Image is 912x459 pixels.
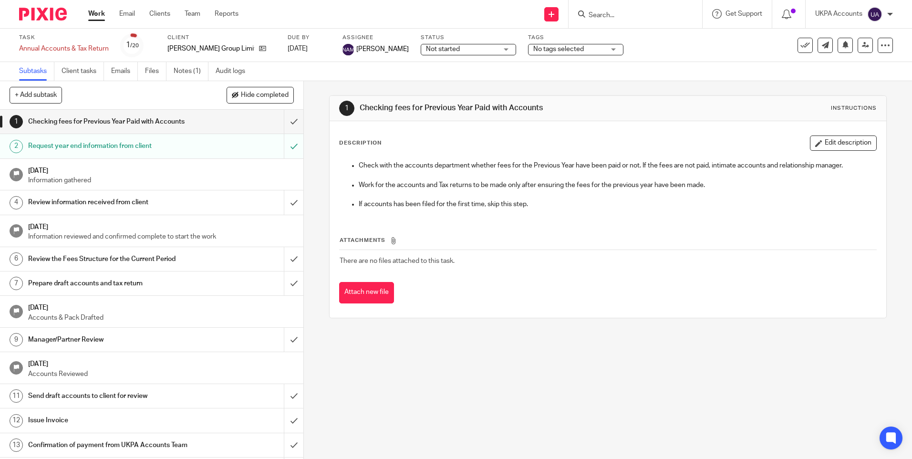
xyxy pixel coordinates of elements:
span: There are no files attached to this task. [340,258,455,264]
p: If accounts has been filed for the first time, skip this step. [359,199,876,209]
div: 7 [10,277,23,290]
div: 9 [10,333,23,346]
img: svg%3E [867,7,882,22]
p: UKPA Accounts [815,9,862,19]
label: Due by [288,34,331,42]
a: Clients [149,9,170,19]
input: Search [588,11,674,20]
span: [PERSON_NAME] [356,44,409,54]
label: Assignee [342,34,409,42]
div: 13 [10,438,23,452]
button: Attach new file [339,282,394,303]
a: Audit logs [216,62,252,81]
div: 12 [10,414,23,428]
label: Status [421,34,516,42]
div: Annual Accounts &amp; Tax Return [19,44,109,53]
h1: Review information received from client [28,195,192,209]
h1: Checking fees for Previous Year Paid with Accounts [360,103,628,113]
div: 6 [10,252,23,266]
button: + Add subtask [10,87,62,103]
a: Notes (1) [174,62,208,81]
label: Tags [528,34,623,42]
p: Work for the accounts and Tax returns to be made only after ensuring the fees for the previous ye... [359,180,876,190]
h1: Confirmation of payment from UKPA Accounts Team [28,438,192,452]
span: Get Support [725,10,762,17]
label: Client [167,34,276,42]
div: 4 [10,196,23,209]
span: [DATE] [288,45,308,52]
a: Work [88,9,105,19]
h1: Prepare draft accounts and tax return [28,276,192,291]
a: Team [185,9,200,19]
span: Not started [426,46,460,52]
div: 1 [339,101,354,116]
h1: Request year end information from client [28,139,192,153]
div: 1 [10,115,23,128]
h1: [DATE] [28,301,294,313]
span: Hide completed [241,92,289,99]
label: Task [19,34,109,42]
div: 11 [10,389,23,403]
img: Pixie [19,8,67,21]
h1: Send draft accounts to client for review [28,389,192,403]
span: Attachments [340,238,385,243]
h1: [DATE] [28,220,294,232]
div: Annual Accounts & Tax Return [19,44,109,53]
p: Description [339,139,382,147]
a: Emails [111,62,138,81]
p: Accounts Reviewed [28,369,294,379]
p: Information reviewed and confirmed complete to start the work [28,232,294,241]
img: svg%3E [342,44,354,55]
h1: Manager/Partner Review [28,333,192,347]
a: Email [119,9,135,19]
div: 2 [10,140,23,153]
div: Instructions [831,104,877,112]
button: Edit description [810,136,877,151]
small: /20 [130,43,139,48]
a: Client tasks [62,62,104,81]
a: Reports [215,9,238,19]
div: 1 [126,40,139,51]
p: Check with the accounts department whether fees for the Previous Year have been paid or not. If t... [359,161,876,170]
a: Files [145,62,166,81]
p: [PERSON_NAME] Group Limited [167,44,254,53]
h1: [DATE] [28,357,294,369]
a: Subtasks [19,62,54,81]
span: No tags selected [533,46,584,52]
h1: Issue Invoice [28,413,192,428]
p: Accounts & Pack Drafted [28,313,294,323]
p: Information gathered [28,176,294,185]
h1: Checking fees for Previous Year Paid with Accounts [28,115,192,129]
button: Hide completed [227,87,294,103]
h1: [DATE] [28,164,294,176]
h1: Review the Fees Structure for the Current Period [28,252,192,266]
